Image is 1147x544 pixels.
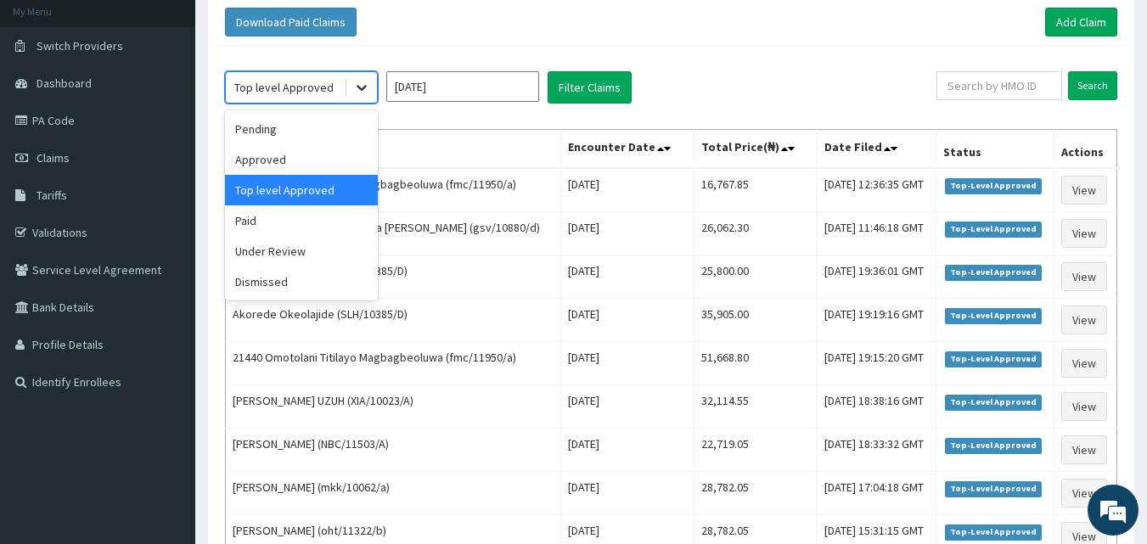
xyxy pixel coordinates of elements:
[225,205,378,236] div: Paid
[945,438,1043,453] span: Top-Level Approved
[226,429,561,472] td: [PERSON_NAME] (NBC/11503/A)
[936,130,1054,169] th: Status
[1061,349,1107,378] a: View
[945,265,1043,280] span: Top-Level Approved
[37,188,67,203] span: Tariffs
[694,130,817,169] th: Total Price(₦)
[225,266,378,297] div: Dismissed
[226,130,561,169] th: Name
[694,472,817,515] td: 28,782.05
[945,395,1043,410] span: Top-Level Approved
[225,236,378,266] div: Under Review
[226,472,561,515] td: [PERSON_NAME] (mkk/10062/a)
[31,85,69,127] img: d_794563401_company_1708531726252_794563401
[817,472,936,515] td: [DATE] 17:04:18 GMT
[226,255,561,299] td: Akorede Okeolajide (SLH/10385/D)
[561,299,694,342] td: [DATE]
[561,342,694,385] td: [DATE]
[945,308,1043,323] span: Top-Level Approved
[1061,479,1107,508] a: View
[386,71,539,102] input: Select Month and Year
[226,299,561,342] td: Akorede Okeolajide (SLH/10385/D)
[1061,176,1107,205] a: View
[548,71,632,104] button: Filter Claims
[936,71,1062,100] input: Search by HMO ID
[561,130,694,169] th: Encounter Date
[817,385,936,429] td: [DATE] 18:38:16 GMT
[1061,435,1107,464] a: View
[225,114,378,144] div: Pending
[37,150,70,165] span: Claims
[225,144,378,175] div: Approved
[561,429,694,472] td: [DATE]
[694,429,817,472] td: 22,719.05
[1045,8,1117,36] a: Add Claim
[278,8,319,49] div: Minimize live chat window
[1061,306,1107,334] a: View
[817,130,936,169] th: Date Filed
[37,76,92,91] span: Dashboard
[1061,219,1107,248] a: View
[88,95,285,117] div: Chat with us now
[561,212,694,255] td: [DATE]
[561,255,694,299] td: [DATE]
[817,342,936,385] td: [DATE] 19:15:20 GMT
[694,212,817,255] td: 26,062.30
[1061,262,1107,291] a: View
[37,38,123,53] span: Switch Providers
[817,299,936,342] td: [DATE] 19:19:16 GMT
[1054,130,1116,169] th: Actions
[694,385,817,429] td: 32,114.55
[226,385,561,429] td: [PERSON_NAME] UZUH (XIA/10023/A)
[694,342,817,385] td: 51,668.80
[226,342,561,385] td: 21440 Omotolani Titilayo Magbagbeoluwa (fmc/11950/a)
[694,168,817,212] td: 16,767.85
[226,168,561,212] td: 21440 Omotolani Titilayo Magbagbeoluwa (fmc/11950/a)
[945,524,1043,540] span: Top-Level Approved
[945,178,1043,193] span: Top-Level Approved
[817,255,936,299] td: [DATE] 19:36:01 GMT
[226,212,561,255] td: [PERSON_NAME] Chimamanda [PERSON_NAME] (gsv/10880/d)
[945,222,1043,237] span: Top-Level Approved
[817,429,936,472] td: [DATE] 18:33:32 GMT
[1061,392,1107,421] a: View
[817,212,936,255] td: [DATE] 11:46:18 GMT
[1068,71,1117,100] input: Search
[694,255,817,299] td: 25,800.00
[234,79,334,96] div: Top level Approved
[694,299,817,342] td: 35,905.00
[8,363,323,423] textarea: Type your message and hit 'Enter'
[561,385,694,429] td: [DATE]
[225,8,357,36] button: Download Paid Claims
[225,175,378,205] div: Top level Approved
[817,168,936,212] td: [DATE] 12:36:35 GMT
[561,168,694,212] td: [DATE]
[561,472,694,515] td: [DATE]
[945,481,1043,496] span: Top-Level Approved
[945,351,1043,367] span: Top-Level Approved
[98,164,234,335] span: We're online!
